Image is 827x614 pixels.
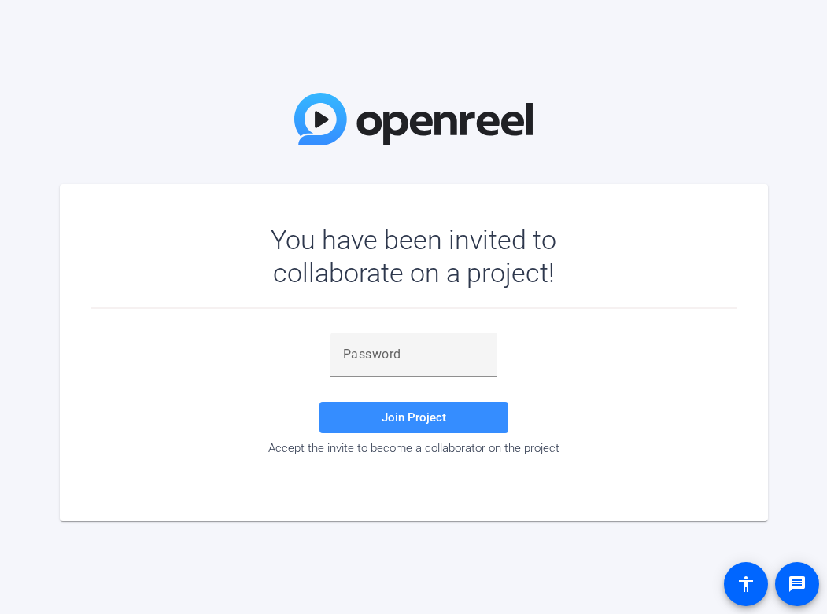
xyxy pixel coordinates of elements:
div: Accept the invite to become a collaborator on the project [91,441,737,455]
mat-icon: message [788,575,807,594]
input: Password [343,345,485,364]
img: OpenReel Logo [294,93,533,145]
mat-icon: accessibility [737,575,755,594]
div: You have been invited to collaborate on a project! [225,223,602,289]
span: Join Project [382,410,446,425]
button: Join Project [319,402,508,433]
